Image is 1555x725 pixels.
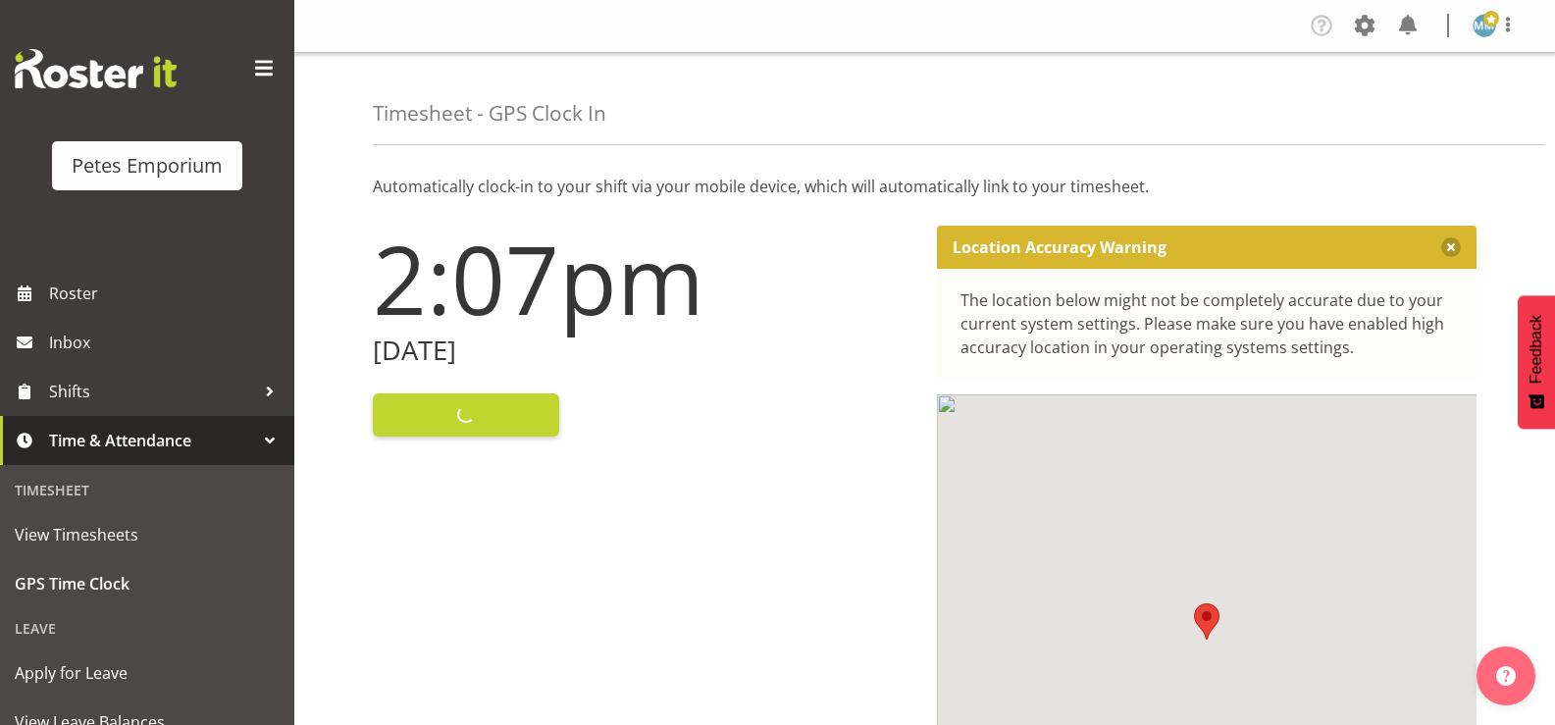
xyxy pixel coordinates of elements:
a: GPS Time Clock [5,559,289,608]
h4: Timesheet - GPS Clock In [373,102,606,125]
button: Close message [1441,237,1461,257]
button: Feedback - Show survey [1518,295,1555,429]
a: View Timesheets [5,510,289,559]
p: Location Accuracy Warning [953,237,1166,257]
h2: [DATE] [373,336,913,366]
span: GPS Time Clock [15,569,280,598]
img: mandy-mosley3858.jpg [1473,14,1496,37]
span: Time & Attendance [49,426,255,455]
p: Automatically clock-in to your shift via your mobile device, which will automatically link to you... [373,175,1477,198]
img: Rosterit website logo [15,49,177,88]
span: Inbox [49,328,285,357]
div: The location below might not be completely accurate due to your current system settings. Please m... [960,288,1454,359]
span: Feedback [1528,315,1545,384]
a: Apply for Leave [5,648,289,698]
div: Timesheet [5,470,289,510]
span: View Timesheets [15,520,280,549]
div: Petes Emporium [72,151,223,181]
div: Leave [5,608,289,648]
span: Roster [49,279,285,308]
span: Apply for Leave [15,658,280,688]
span: Shifts [49,377,255,406]
img: help-xxl-2.png [1496,666,1516,686]
h1: 2:07pm [373,226,913,332]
